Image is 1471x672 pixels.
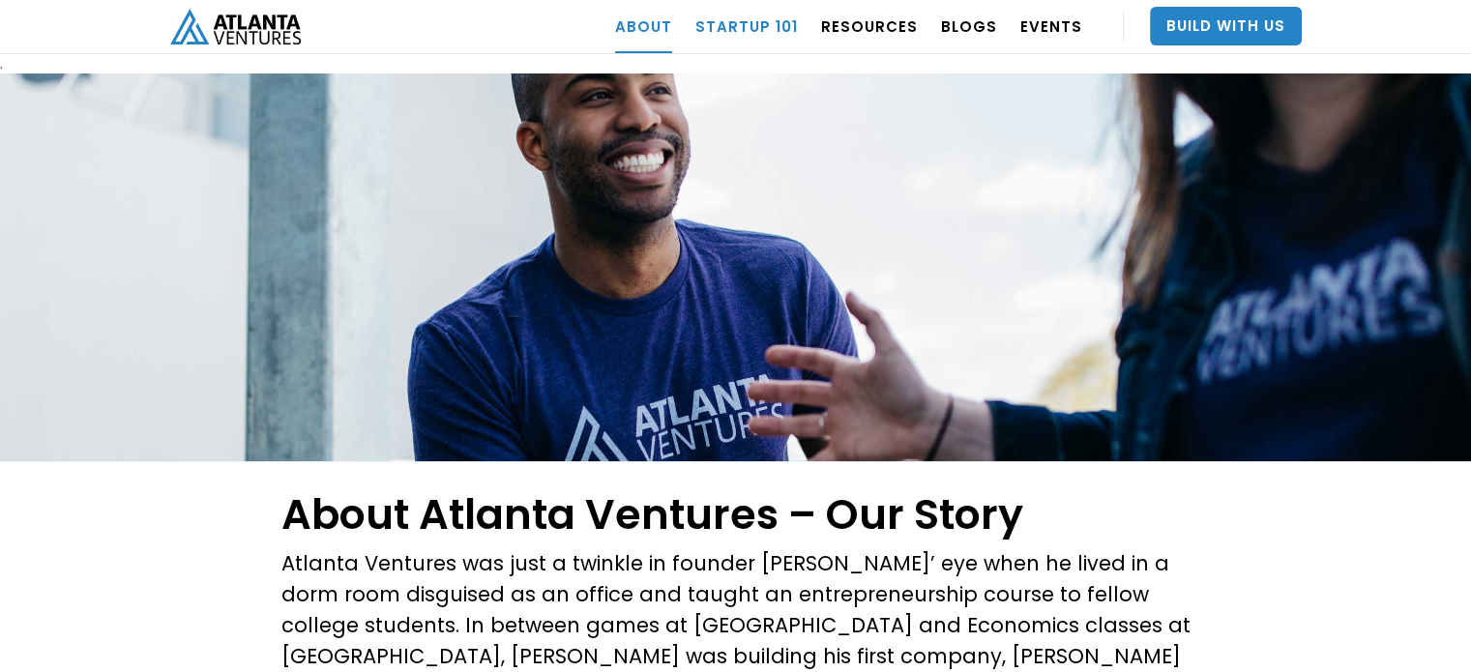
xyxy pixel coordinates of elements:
[281,490,1191,539] h1: About Atlanta Ventures – Our Story
[1150,7,1302,45] a: Build With Us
